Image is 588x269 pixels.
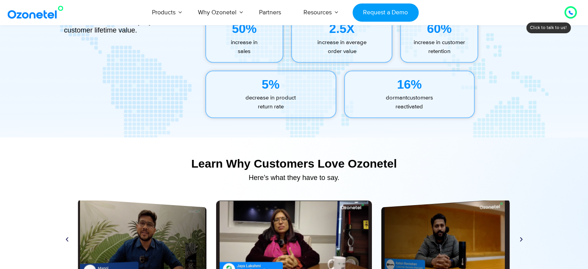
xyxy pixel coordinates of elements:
div: Here’s what they have to say. [60,174,528,181]
a: Request a Demo [353,3,419,22]
p: increase in customer retention [401,38,477,56]
div: Previous slide [64,236,70,242]
div: 2.5X [292,19,392,38]
div: 16% [345,75,474,94]
p: customers reactivated [345,94,474,111]
div: 60% [401,19,477,38]
p: decrease in product return rate [206,94,336,111]
span: dormant [386,94,407,101]
p: increase in average order value [292,38,392,56]
div: 5% [206,75,336,94]
p: increase in sales [206,38,283,56]
div: Next slide [518,236,524,242]
div: Learn Why Customers Love Ozonetel​ [60,157,528,170]
div: 50% [206,19,283,38]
